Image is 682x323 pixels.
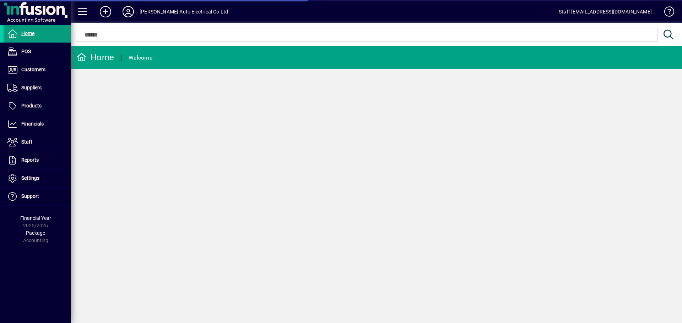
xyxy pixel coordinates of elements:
div: Home [76,52,114,63]
button: Add [94,5,117,18]
a: Financials [4,115,71,133]
a: Reports [4,151,71,169]
span: Staff [21,139,32,145]
span: Customers [21,67,45,72]
div: Welcome [129,52,152,63]
span: POS [21,49,31,54]
a: POS [4,43,71,61]
span: Package [26,230,45,236]
a: Settings [4,169,71,187]
span: Reports [21,157,39,163]
a: Staff [4,133,71,151]
span: Products [21,103,42,108]
span: Financial Year [20,215,51,221]
a: Customers [4,61,71,79]
span: Home [21,30,34,36]
a: Products [4,97,71,115]
span: Settings [21,175,39,181]
span: Financials [21,121,44,127]
div: Staff [EMAIL_ADDRESS][DOMAIN_NAME] [559,6,652,17]
span: Suppliers [21,85,42,90]
button: Profile [117,5,140,18]
span: Support [21,193,39,199]
div: [PERSON_NAME] Auto Electrical Co Ltd [140,6,228,17]
a: Knowledge Base [659,1,673,24]
a: Suppliers [4,79,71,97]
a: Support [4,188,71,205]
